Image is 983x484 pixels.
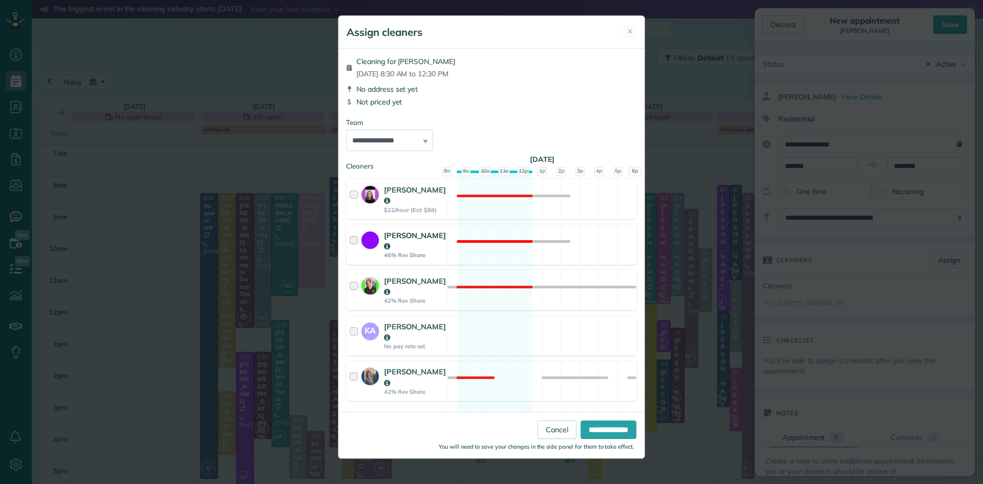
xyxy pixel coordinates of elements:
strong: 46% Rev Share [384,251,446,259]
span: ✕ [627,27,633,36]
strong: $22/hour (Est: $88) [384,206,446,214]
strong: [PERSON_NAME] [384,322,446,342]
a: Cancel [538,420,576,439]
h5: Assign cleaners [347,25,422,39]
strong: KA [361,323,379,337]
div: No address set yet [346,84,637,94]
strong: [PERSON_NAME] [384,230,446,251]
strong: 42% Rev Share [384,388,446,395]
strong: [PERSON_NAME] [384,367,446,387]
div: Not priced yet [346,97,637,107]
span: Cleaning for [PERSON_NAME] [356,56,455,67]
div: Team [346,118,637,128]
strong: [PERSON_NAME] [384,276,446,297]
strong: No pay rate set [384,343,446,350]
strong: 42% Rev Share [384,297,446,304]
strong: [PERSON_NAME] [384,185,446,205]
div: Cleaners [346,161,637,164]
small: You will need to save your changes in the side panel for them to take effect. [439,443,634,450]
span: [DATE] 8:30 AM to 12:30 PM [356,69,455,79]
